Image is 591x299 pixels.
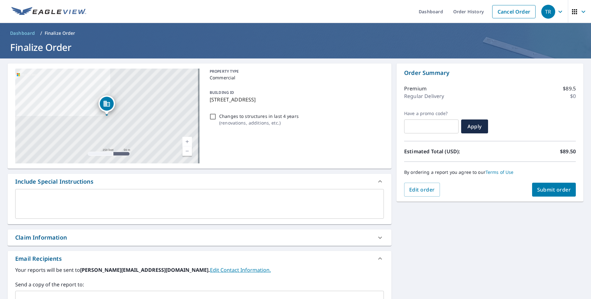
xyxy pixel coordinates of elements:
[492,5,536,18] a: Cancel Order
[8,28,38,38] a: Dashboard
[8,174,391,189] div: Include Special Instructions
[182,146,192,156] a: Current Level 17, Zoom Out
[8,251,391,266] div: Email Recipients
[461,119,488,133] button: Apply
[537,186,571,193] span: Submit order
[404,92,444,100] p: Regular Delivery
[404,111,459,116] label: Have a promo code?
[210,69,381,74] p: PROPERTY TYPE
[210,266,271,273] a: EditContactInfo
[404,169,576,175] p: By ordering a report you agree to our
[466,123,483,130] span: Apply
[15,177,93,186] div: Include Special Instructions
[486,169,514,175] a: Terms of Use
[40,29,42,37] li: /
[210,90,234,95] p: BUILDING ID
[532,183,576,197] button: Submit order
[80,266,210,273] b: [PERSON_NAME][EMAIL_ADDRESS][DOMAIN_NAME].
[404,69,576,77] p: Order Summary
[45,30,75,36] p: Finalize Order
[219,119,299,126] p: ( renovations, additions, etc. )
[15,266,384,274] label: Your reports will be sent to
[404,85,427,92] p: Premium
[404,148,490,155] p: Estimated Total (USD):
[570,92,576,100] p: $0
[560,148,576,155] p: $89.50
[210,74,381,81] p: Commercial
[8,41,583,54] h1: Finalize Order
[8,229,391,246] div: Claim Information
[409,186,435,193] span: Edit order
[10,30,35,36] span: Dashboard
[15,233,67,242] div: Claim Information
[404,183,440,197] button: Edit order
[182,137,192,146] a: Current Level 17, Zoom In
[563,85,576,92] p: $89.5
[15,281,384,288] label: Send a copy of the report to:
[15,254,62,263] div: Email Recipients
[8,28,583,38] nav: breadcrumb
[11,7,86,16] img: EV Logo
[98,95,115,115] div: Dropped pin, building 1, Commercial property, 6031 Keats St Franklin, TN 37064
[541,5,555,19] div: TR
[210,96,381,103] p: [STREET_ADDRESS]
[219,113,299,119] p: Changes to structures in last 4 years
